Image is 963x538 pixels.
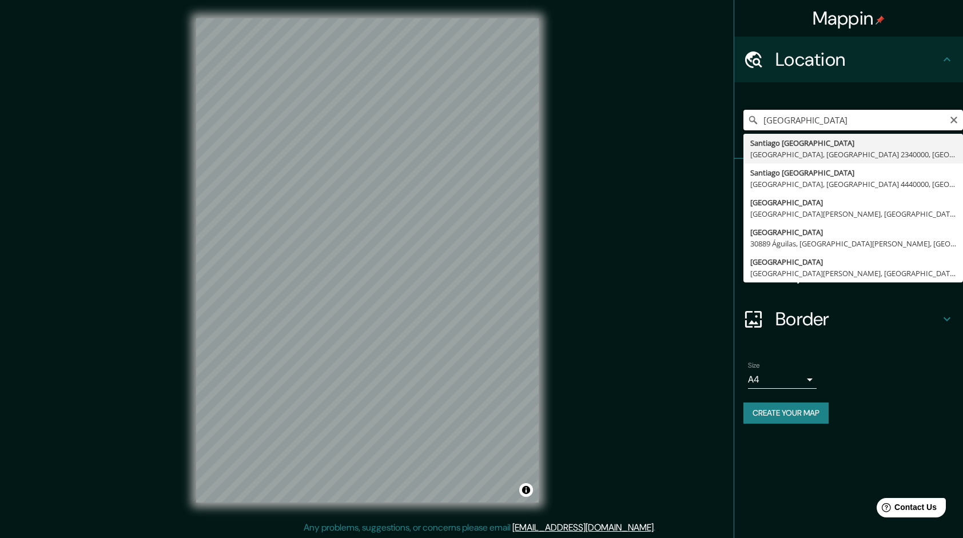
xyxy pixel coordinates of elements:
div: 30889 Águilas, [GEOGRAPHIC_DATA][PERSON_NAME], [GEOGRAPHIC_DATA] [750,238,956,249]
img: pin-icon.png [876,15,885,25]
button: Clear [949,114,958,125]
h4: Layout [775,262,940,285]
a: [EMAIL_ADDRESS][DOMAIN_NAME] [512,521,654,533]
button: Toggle attribution [519,483,533,497]
div: [GEOGRAPHIC_DATA], [GEOGRAPHIC_DATA] 4440000, [GEOGRAPHIC_DATA] [750,178,956,190]
iframe: Help widget launcher [861,493,950,525]
h4: Mappin [813,7,885,30]
div: [GEOGRAPHIC_DATA] [750,256,956,268]
div: Location [734,37,963,82]
div: Santiago [GEOGRAPHIC_DATA] [750,167,956,178]
div: . [655,521,657,535]
div: [GEOGRAPHIC_DATA] [750,197,956,208]
div: Pins [734,159,963,205]
div: [GEOGRAPHIC_DATA], [GEOGRAPHIC_DATA] 2340000, [GEOGRAPHIC_DATA] [750,149,956,160]
input: Pick your city or area [743,110,963,130]
div: . [657,521,659,535]
div: Border [734,296,963,342]
button: Create your map [743,402,829,424]
p: Any problems, suggestions, or concerns please email . [304,521,655,535]
div: Santiago [GEOGRAPHIC_DATA] [750,137,956,149]
h4: Border [775,308,940,330]
div: Layout [734,250,963,296]
div: [GEOGRAPHIC_DATA] [750,226,956,238]
label: Size [748,361,760,370]
h4: Location [775,48,940,71]
div: A4 [748,370,817,389]
div: [GEOGRAPHIC_DATA][PERSON_NAME], [GEOGRAPHIC_DATA][PERSON_NAME], [GEOGRAPHIC_DATA] [750,268,956,279]
div: [GEOGRAPHIC_DATA][PERSON_NAME], [GEOGRAPHIC_DATA] [750,208,956,220]
div: Style [734,205,963,250]
canvas: Map [196,18,539,503]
